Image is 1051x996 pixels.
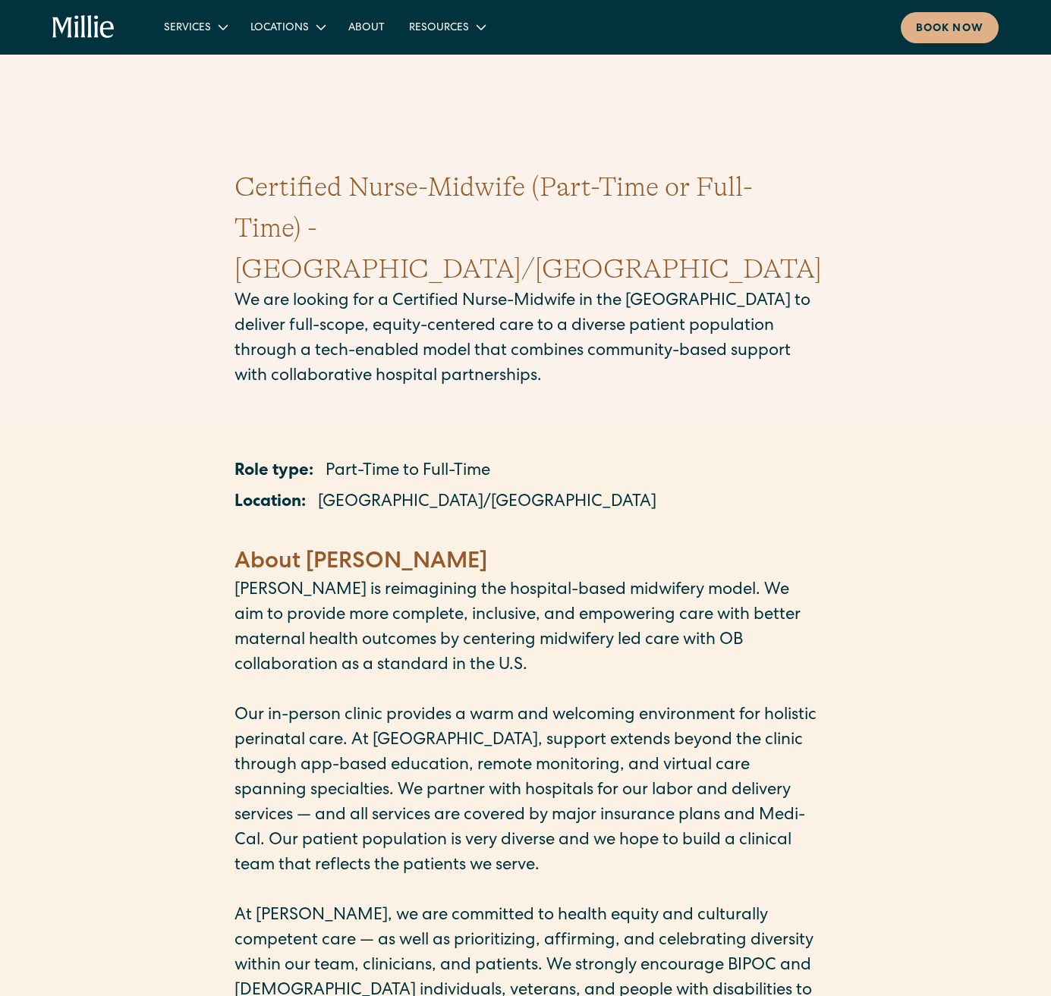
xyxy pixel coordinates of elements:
a: home [52,15,115,39]
p: Part-Time to Full-Time [326,460,490,485]
div: Services [164,20,211,36]
p: ‍ [234,879,817,904]
p: [GEOGRAPHIC_DATA]/[GEOGRAPHIC_DATA] [318,491,656,516]
p: ‍ [234,679,817,704]
p: ‍ [234,522,817,547]
div: Resources [397,14,496,39]
h1: Certified Nurse-Midwife (Part-Time or Full-Time) - [GEOGRAPHIC_DATA]/[GEOGRAPHIC_DATA] [234,167,817,290]
div: Resources [409,20,469,36]
p: Our in-person clinic provides a warm and welcoming environment for holistic perinatal care. At [G... [234,704,817,879]
strong: About [PERSON_NAME] [234,551,487,574]
div: Locations [238,14,336,39]
p: We are looking for a Certified Nurse-Midwife in the [GEOGRAPHIC_DATA] to deliver full-scope, equi... [234,290,817,390]
p: Role type: [234,460,313,485]
a: Book now [901,12,999,43]
p: Location: [234,491,306,516]
div: Locations [250,20,309,36]
p: [PERSON_NAME] is reimagining the hospital-based midwifery model. We aim to provide more complete,... [234,579,817,679]
div: Book now [916,21,983,37]
a: About [336,14,397,39]
div: Services [152,14,238,39]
